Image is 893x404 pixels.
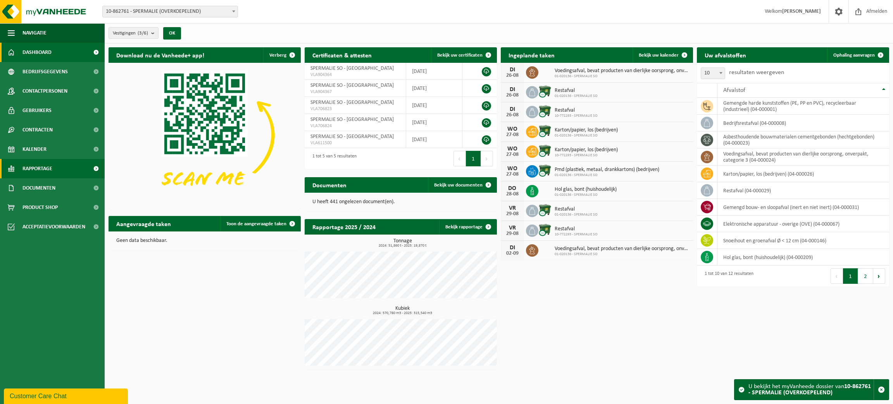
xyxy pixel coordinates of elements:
[453,151,466,166] button: Previous
[305,219,383,234] h2: Rapportage 2025 / 2024
[701,67,725,79] span: 10
[406,97,462,114] td: [DATE]
[505,251,520,256] div: 02-09
[22,81,67,101] span: Contactpersonen
[310,106,400,112] span: VLA706823
[102,6,238,17] span: 10-862761 - SPERMALIE (OVERKOEPELEND)
[633,47,692,63] a: Bekijk uw kalender
[226,221,286,226] span: Toon de aangevraagde taken
[717,131,889,148] td: asbesthoudende bouwmaterialen cementgebonden (hechtgebonden) (04-000023)
[555,246,689,252] span: Voedingsafval, bevat producten van dierlijke oorsprong, onverpakt, categorie 3
[310,117,394,123] span: SPERMALIE SO - [GEOGRAPHIC_DATA]
[555,68,689,74] span: Voedingsafval, bevat producten van dierlijke oorsprong, onverpakt, categorie 3
[22,62,68,81] span: Bedrijfsgegevens
[310,72,400,78] span: VLA904364
[833,53,875,58] span: Ophaling aanvragen
[538,85,552,98] img: WB-1100-CU
[310,66,394,71] span: SPERMALIE SO - [GEOGRAPHIC_DATA]
[555,133,618,138] span: 01-020136 - SPERMALIE SO
[481,151,493,166] button: Next
[505,231,520,237] div: 29-08
[717,232,889,249] td: snoeihout en groenafval Ø < 12 cm (04-000146)
[748,383,871,396] strong: 10-862761 - SPERMALIE (OVERKOEPELEND)
[305,177,354,192] h2: Documenten
[22,120,53,140] span: Contracten
[310,134,394,140] span: SPERMALIE SO - [GEOGRAPHIC_DATA]
[163,27,181,40] button: OK
[555,74,689,79] span: 01-020136 - SPERMALIE SO
[538,164,552,177] img: WB-1100-CU
[305,47,379,62] h2: Certificaten & attesten
[22,140,47,159] span: Kalender
[555,88,598,94] span: Restafval
[310,140,400,146] span: VLA611500
[309,150,357,167] div: 1 tot 5 van 5 resultaten
[505,112,520,118] div: 26-08
[439,219,496,235] a: Bekijk rapportage
[555,232,598,237] span: 10-772293 - SPERMALIE SO
[501,47,562,62] h2: Ingeplande taken
[310,89,400,95] span: VLA904367
[109,216,179,231] h2: Aangevraagde taken
[437,53,483,58] span: Bekijk uw certificaten
[717,166,889,182] td: karton/papier, los (bedrijven) (04-000026)
[309,238,497,248] h3: Tonnage
[717,182,889,199] td: restafval (04-000029)
[639,53,679,58] span: Bekijk uw kalender
[309,244,497,248] span: 2024: 51,860 t - 2025: 19,870 t
[555,212,598,217] span: 01-020136 - SPERMALIE SO
[505,132,520,138] div: 27-08
[505,152,520,157] div: 27-08
[505,106,520,112] div: DI
[505,146,520,152] div: WO
[505,93,520,98] div: 26-08
[538,204,552,217] img: WB-1100-CU
[309,306,497,315] h3: Kubiek
[22,159,52,178] span: Rapportage
[505,166,520,172] div: WO
[717,249,889,266] td: hol glas, bont (huishoudelijk) (04-000209)
[555,206,598,212] span: Restafval
[116,238,293,243] p: Geen data beschikbaar.
[505,185,520,192] div: DO
[312,199,489,205] p: U heeft 441 ongelezen document(en).
[858,268,873,284] button: 2
[538,105,552,118] img: WB-1100-CU
[555,153,618,158] span: 10-772293 - SPERMALIE SO
[434,183,483,188] span: Bekijk uw documenten
[22,198,58,217] span: Product Shop
[697,47,754,62] h2: Uw afvalstoffen
[505,192,520,197] div: 28-08
[4,387,129,404] iframe: chat widget
[310,83,394,88] span: SPERMALIE SO - [GEOGRAPHIC_DATA]
[555,94,598,98] span: 01-020136 - SPERMALIE SO
[538,124,552,138] img: WB-1100-CU
[22,217,85,237] span: Acceptatievoorwaarden
[723,87,745,93] span: Afvalstof
[555,147,618,153] span: Karton/papier, los (bedrijven)
[505,225,520,231] div: VR
[103,6,238,17] span: 10-862761 - SPERMALIE (OVERKOEPELEND)
[873,268,885,284] button: Next
[555,226,598,232] span: Restafval
[22,178,55,198] span: Documenten
[138,31,148,36] count: (3/6)
[406,80,462,97] td: [DATE]
[505,205,520,211] div: VR
[109,47,212,62] h2: Download nu de Vanheede+ app!
[220,216,300,231] a: Toon de aangevraagde taken
[263,47,300,63] button: Verberg
[555,173,659,178] span: 01-020136 - SPERMALIE SO
[431,47,496,63] a: Bekijk uw certificaten
[406,63,462,80] td: [DATE]
[22,101,52,120] span: Gebruikers
[555,193,617,197] span: 01-020136 - SPERMALIE SO
[538,223,552,237] img: WB-1100-CU
[310,123,400,129] span: VLA706824
[538,144,552,157] img: WB-1100-CU
[505,172,520,177] div: 27-08
[717,216,889,232] td: elektronische apparatuur - overige (OVE) (04-000067)
[729,69,784,76] label: resultaten weergeven
[782,9,821,14] strong: [PERSON_NAME]
[555,252,689,257] span: 01-020136 - SPERMALIE SO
